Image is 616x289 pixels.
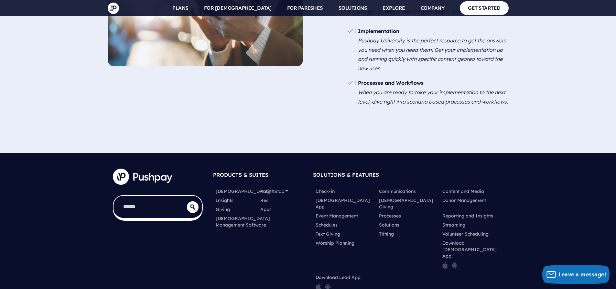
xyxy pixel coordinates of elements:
[260,188,288,195] a: ParishStaq™
[442,231,489,237] a: Volunteer Scheduling
[452,262,458,269] img: pp_icon_gplay.png
[316,222,338,228] a: Schedules
[316,240,354,246] a: Worship Planning
[358,89,508,105] em: When you are ready to take your implementation to the next level, dive right into scenario based ...
[316,188,335,195] a: Check-in
[213,169,303,184] h6: PRODUCTS & SUITES
[216,188,274,195] a: [DEMOGRAPHIC_DATA]™
[379,197,437,210] a: [DEMOGRAPHIC_DATA] Giving
[542,265,610,284] button: Leave a message!
[379,222,399,228] a: Solutions
[358,37,506,72] em: Pushpay University is the perfect resource to get the answers you need when you need them! Get yo...
[440,239,503,273] li: Download [DEMOGRAPHIC_DATA] App
[216,215,270,228] a: [DEMOGRAPHIC_DATA] Management Software
[216,197,233,204] a: Insights
[358,80,424,86] b: Processes and Workflows
[442,197,486,204] a: Donor Management
[316,197,374,210] a: [DEMOGRAPHIC_DATA] App
[260,197,270,204] a: Resi
[442,213,493,219] a: Reporting and Insights
[460,1,509,15] a: GET STARTED
[558,271,606,278] span: Leave a message!
[442,262,448,269] img: pp_icon_appstore.png
[442,222,465,228] a: Streaming
[379,231,394,237] a: Tithing
[313,169,503,184] h6: SOLUTIONS & FEATURES
[316,231,340,237] a: Text Giving
[379,213,401,219] a: Processes
[358,28,399,34] b: Implementation
[216,206,230,213] a: Giving
[442,188,484,195] a: Content and Media
[379,188,416,195] a: Communications
[260,206,272,213] a: Apps
[316,213,358,219] a: Event Management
